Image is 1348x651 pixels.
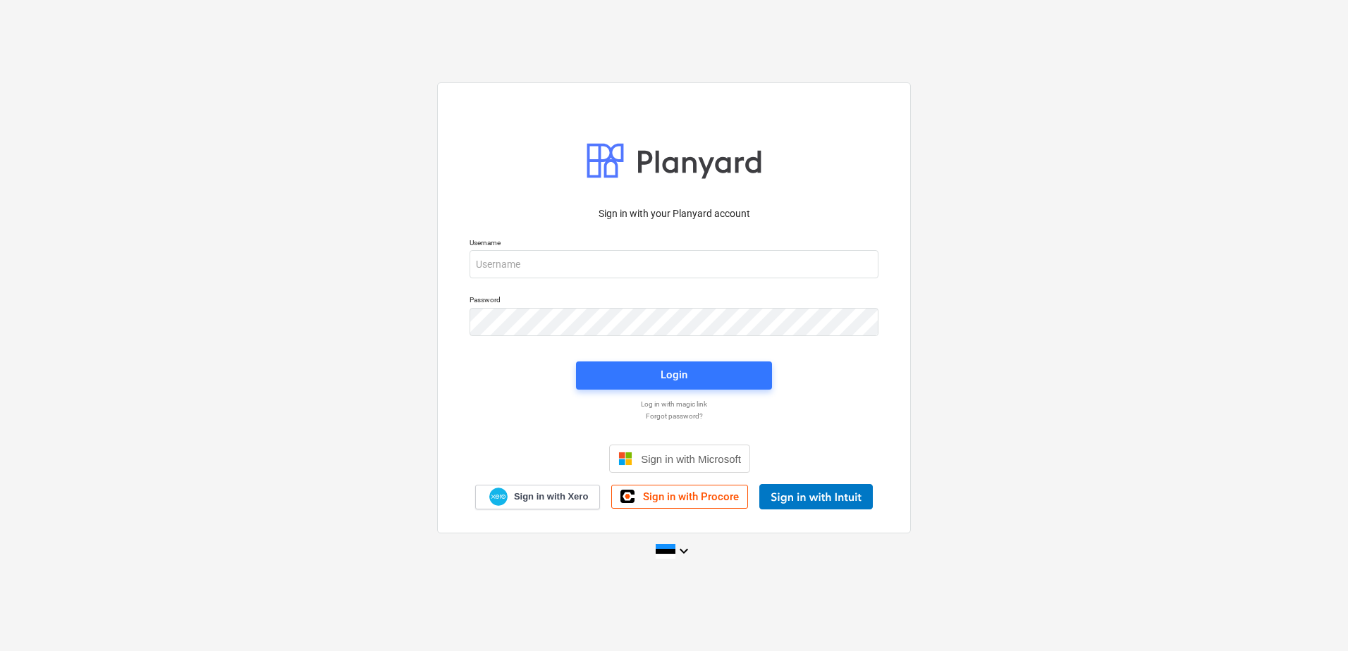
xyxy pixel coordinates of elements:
[489,488,508,507] img: Xero logo
[661,366,687,384] div: Login
[514,490,588,503] span: Sign in with Xero
[643,490,739,503] span: Sign in with Procore
[675,542,692,559] i: keyboard_arrow_down
[611,485,748,509] a: Sign in with Procore
[470,206,878,221] p: Sign in with your Planyard account
[462,399,886,409] a: Log in with magic link
[618,452,632,466] img: Microsoft logo
[462,411,886,421] a: Forgot password?
[470,295,878,307] p: Password
[576,361,772,390] button: Login
[641,453,741,465] span: Sign in with Microsoft
[475,485,601,509] a: Sign in with Xero
[470,250,878,278] input: Username
[470,238,878,250] p: Username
